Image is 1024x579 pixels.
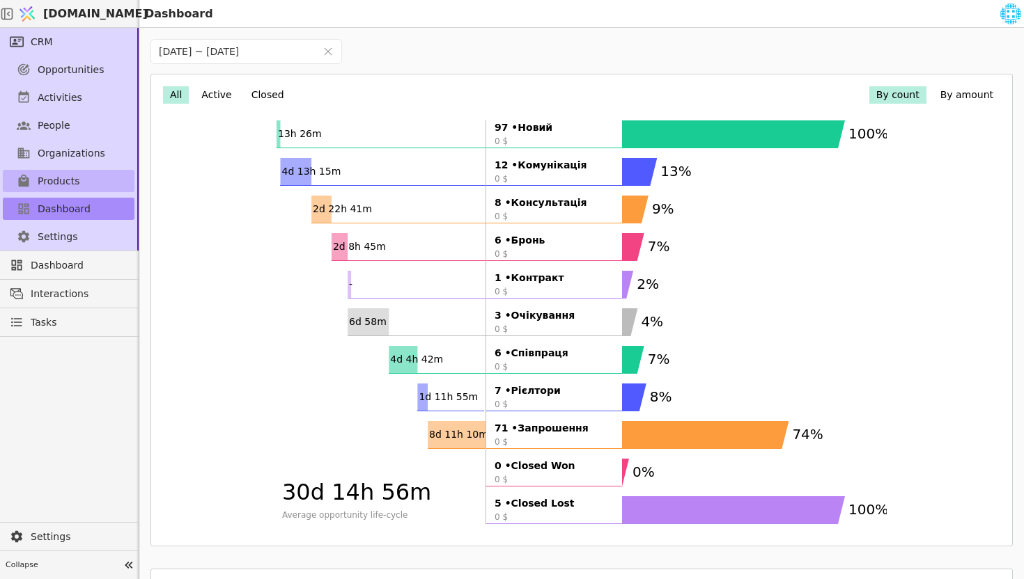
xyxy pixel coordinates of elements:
[495,233,614,248] strong: 6 • Бронь
[139,6,213,22] h2: Dashboard
[495,421,614,436] strong: 71 • Запрошення
[650,388,672,405] text: 8%
[792,426,823,443] text: 74%
[495,323,614,335] span: 0 $
[151,40,315,63] input: dd/MM/yyyy ~ dd/MM/yyyy
[3,254,134,276] a: Dashboard
[933,86,1000,104] button: By amount
[38,174,79,189] span: Products
[495,360,614,373] span: 0 $
[281,166,341,177] text: 4d 13h 15m
[495,308,614,323] strong: 3 • Очікування
[648,351,670,367] text: 7%
[245,86,291,104] button: Closed
[282,509,480,521] span: Average opportunity life-cycle
[495,173,614,185] span: 0 $
[6,560,119,571] span: Collapse
[38,146,105,161] span: Organizations
[3,525,134,548] a: Settings
[495,511,614,523] span: 0 $
[38,202,91,216] span: Dashboard
[38,230,77,244] span: Settings
[349,316,387,327] text: 6d 58m
[333,241,386,252] text: 2d 8h 45m
[641,313,663,330] text: 4%
[3,283,134,305] a: Interactions
[3,86,134,109] a: Activities
[429,429,488,440] text: 8d 11h 10m
[495,398,614,411] span: 0 $
[31,530,127,544] span: Settings
[3,198,134,220] a: Dashboard
[495,271,614,285] strong: 1 • Контракт
[323,47,333,56] button: Clear
[648,238,670,255] text: 7%
[313,203,372,214] text: 2d 22h 41m
[17,1,38,27] img: Logo
[495,459,614,473] strong: 0 • Closed Won
[495,473,614,486] span: 0 $
[14,1,139,27] a: [DOMAIN_NAME]
[637,276,659,292] text: 2%
[495,196,614,210] strong: 8 • Консультація
[495,383,614,398] strong: 7 • Рієлтори
[495,158,614,173] strong: 12 • Комунікація
[3,31,134,53] a: CRM
[495,248,614,260] span: 0 $
[31,258,127,273] span: Dashboard
[660,163,691,180] text: 13%
[848,501,888,518] text: 100%
[38,63,104,77] span: Opportunities
[349,278,352,289] text: -
[3,114,134,136] a: People
[495,346,614,360] strong: 6 • Співпраця
[848,125,888,142] text: 100%
[3,58,134,81] a: Opportunities
[278,128,322,139] text: 13h 26m
[282,475,480,509] span: 30d 14h 56m
[495,210,614,223] span: 0 $
[495,285,614,298] span: 0 $
[1000,3,1021,24] img: c6de0f477f5844c4181fe7718fa4d366
[495,436,614,448] span: 0 $
[633,463,655,480] text: 0%
[43,6,148,22] span: [DOMAIN_NAME]
[869,86,926,104] button: By count
[3,170,134,192] a: Products
[495,496,614,511] strong: 5 • Closed Lost
[194,86,238,104] button: Active
[495,120,614,135] strong: 97 • Новий
[390,354,443,365] text: 4d 4h 42m
[38,118,70,133] span: People
[31,35,53,49] span: CRM
[3,311,134,333] a: Tasks
[3,225,134,248] a: Settings
[3,142,134,164] a: Organizations
[323,47,333,56] svg: close
[38,90,82,105] span: Activities
[163,86,189,104] button: All
[31,315,57,330] span: Tasks
[419,391,478,402] text: 1d 11h 55m
[31,287,127,301] span: Interactions
[495,135,614,148] span: 0 $
[652,200,674,217] text: 9%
